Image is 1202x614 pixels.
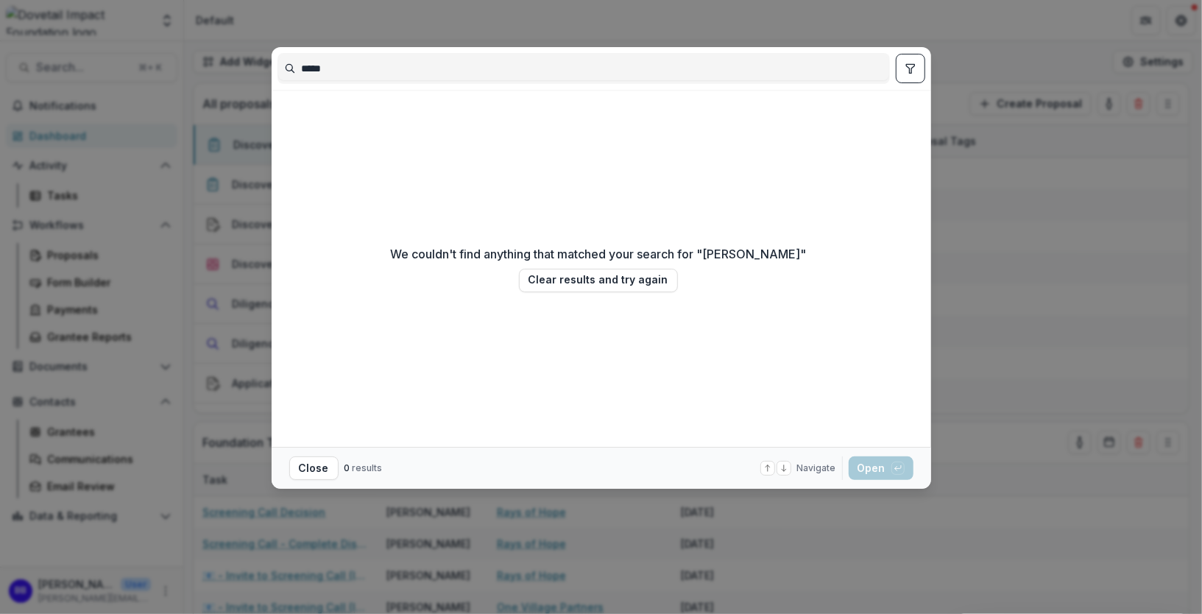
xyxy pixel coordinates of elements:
[289,456,339,480] button: Close
[519,269,678,292] button: Clear results and try again
[849,456,913,480] button: Open
[390,245,806,263] p: We couldn't find anything that matched your search for " [PERSON_NAME] "
[353,462,383,473] span: results
[344,462,350,473] span: 0
[797,462,836,475] span: Navigate
[896,54,925,83] button: toggle filters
